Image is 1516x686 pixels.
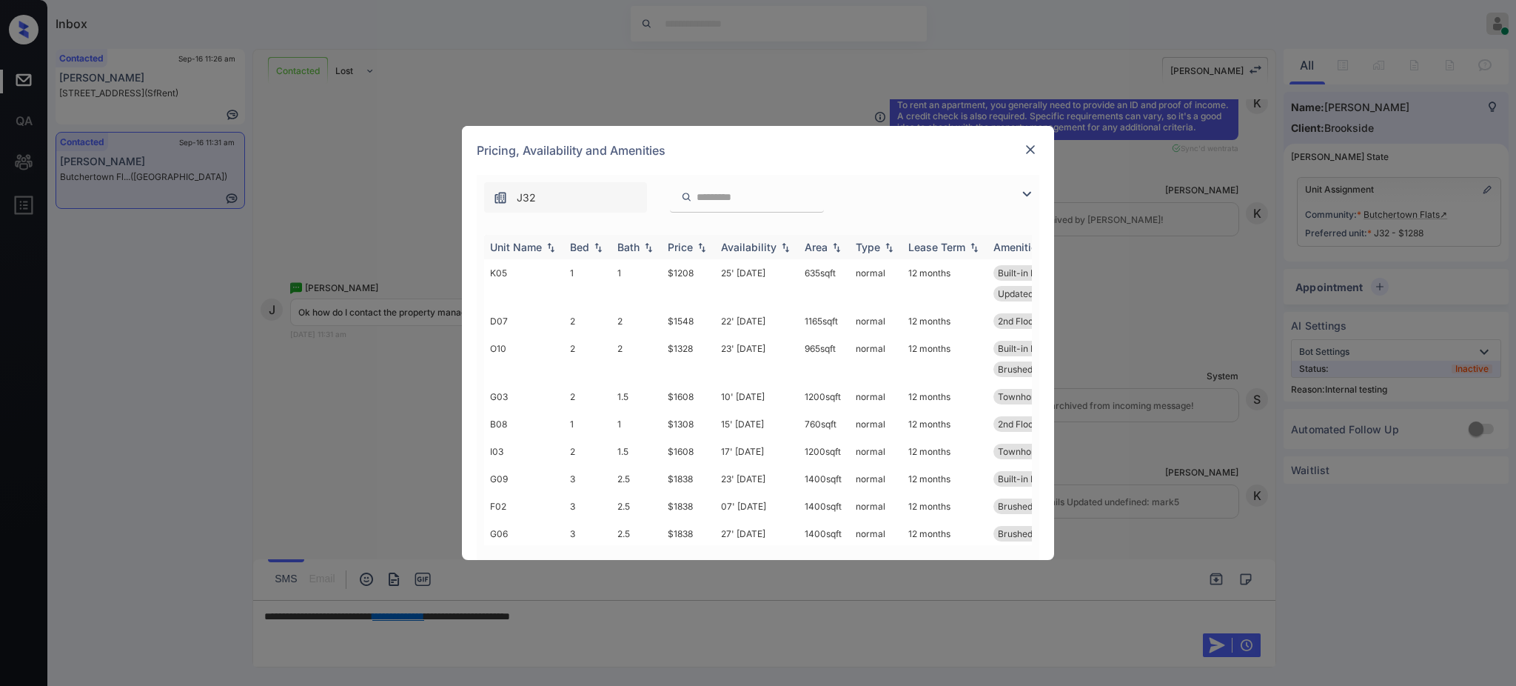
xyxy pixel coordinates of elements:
[484,259,564,307] td: K05
[998,316,1037,327] span: 2nd Floor
[517,190,536,206] span: J32
[564,259,611,307] td: 1
[829,242,844,253] img: sorting
[611,465,662,493] td: 2.5
[484,410,564,438] td: B08
[564,383,611,410] td: 2
[591,242,606,253] img: sorting
[993,241,1043,253] div: Amenities
[484,465,564,493] td: G09
[715,335,799,383] td: 23' [DATE]
[694,242,709,253] img: sorting
[998,343,1068,354] span: Built-in Microw...
[778,242,793,253] img: sorting
[617,241,640,253] div: Bath
[611,307,662,335] td: 2
[1023,142,1038,157] img: close
[998,419,1037,430] span: 2nd Floor
[799,383,850,410] td: 1200 sqft
[850,383,902,410] td: normal
[998,391,1044,402] span: Townhome
[799,410,850,438] td: 760 sqft
[715,307,799,335] td: 22' [DATE]
[611,410,662,438] td: 1
[641,242,656,253] img: sorting
[611,438,662,465] td: 1.5
[902,335,987,383] td: 12 months
[662,307,715,335] td: $1548
[564,493,611,520] td: 3
[611,493,662,520] td: 2.5
[662,438,715,465] td: $1608
[681,190,692,204] img: icon-zuma
[850,493,902,520] td: normal
[493,190,508,205] img: icon-zuma
[1018,185,1036,203] img: icon-zuma
[662,520,715,547] td: $1838
[462,126,1054,175] div: Pricing, Availability and Amenities
[998,446,1044,457] span: Townhome
[662,465,715,493] td: $1838
[902,465,987,493] td: 12 months
[856,241,880,253] div: Type
[998,288,1075,299] span: Updated White S...
[662,335,715,383] td: $1328
[850,259,902,307] td: normal
[484,335,564,383] td: O10
[805,241,828,253] div: Area
[799,438,850,465] td: 1200 sqft
[715,520,799,547] td: 27' [DATE]
[850,307,902,335] td: normal
[902,493,987,520] td: 12 months
[799,307,850,335] td: 1165 sqft
[908,241,965,253] div: Lease Term
[564,410,611,438] td: 1
[564,335,611,383] td: 2
[998,528,1070,539] span: Brushed Nickel ...
[715,438,799,465] td: 17' [DATE]
[799,259,850,307] td: 635 sqft
[715,259,799,307] td: 25' [DATE]
[484,307,564,335] td: D07
[882,242,896,253] img: sorting
[543,242,558,253] img: sorting
[850,335,902,383] td: normal
[484,383,564,410] td: G03
[967,242,982,253] img: sorting
[662,259,715,307] td: $1208
[668,241,693,253] div: Price
[564,520,611,547] td: 3
[715,410,799,438] td: 15' [DATE]
[611,335,662,383] td: 2
[662,493,715,520] td: $1838
[715,493,799,520] td: 07' [DATE]
[850,410,902,438] td: normal
[902,438,987,465] td: 12 months
[902,383,987,410] td: 12 months
[998,501,1070,512] span: Brushed Nickel ...
[902,410,987,438] td: 12 months
[998,473,1068,484] span: Built-in Microw...
[850,520,902,547] td: normal
[564,307,611,335] td: 2
[484,520,564,547] td: G06
[799,493,850,520] td: 1400 sqft
[611,383,662,410] td: 1.5
[662,383,715,410] td: $1608
[799,520,850,547] td: 1400 sqft
[490,241,542,253] div: Unit Name
[799,465,850,493] td: 1400 sqft
[902,259,987,307] td: 12 months
[850,465,902,493] td: normal
[484,493,564,520] td: F02
[721,241,777,253] div: Availability
[715,383,799,410] td: 10' [DATE]
[662,410,715,438] td: $1308
[998,267,1068,279] span: Built-in Microw...
[611,259,662,307] td: 1
[799,335,850,383] td: 965 sqft
[715,465,799,493] td: 23' [DATE]
[902,520,987,547] td: 12 months
[902,307,987,335] td: 12 months
[564,438,611,465] td: 2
